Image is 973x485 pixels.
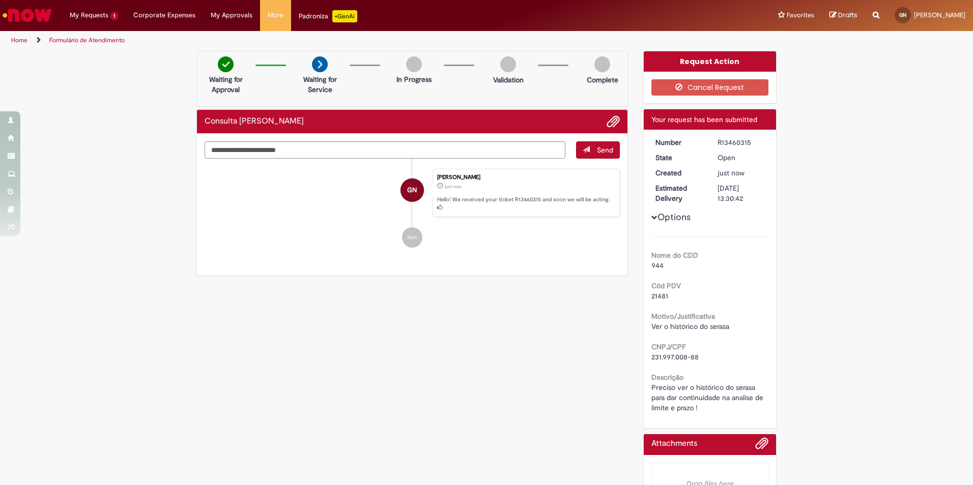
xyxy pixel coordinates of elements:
[110,12,118,20] span: 1
[651,342,685,351] b: CNPJ/CPF
[648,168,710,178] dt: Created
[396,74,432,84] p: In Progress
[445,184,461,190] span: just now
[205,141,565,159] textarea: Type your message here...
[576,141,620,159] button: Send
[205,117,304,126] h2: Consulta Serasa Ticket history
[400,178,424,202] div: Gabriel Nassif
[295,74,345,95] p: Waiting for Service
[8,31,641,50] ul: Page breadcrumbs
[718,137,765,147] div: R13460315
[218,56,234,72] img: check-circle-green.png
[651,251,698,260] b: Nome do CDD
[268,10,283,20] span: More
[437,196,614,211] p: Hello! We received your ticket R13460315 and soon we will be acting.
[651,383,765,412] span: Preciso ver o histórico do serasa para dar continuidade na analise de limite e prazo !
[787,10,814,20] span: Favorites
[651,281,681,290] b: Cód PDV
[718,183,765,203] div: [DATE] 13:30:42
[651,373,683,382] b: Descrição
[587,75,618,85] p: Complete
[648,153,710,163] dt: State
[644,51,777,72] div: Request Action
[1,5,53,25] img: ServiceNow
[648,137,710,147] dt: Number
[648,183,710,203] dt: Estimated Delivery
[406,56,422,72] img: img-circle-grey.png
[651,79,769,96] button: Cancel Request
[651,352,699,361] span: 231.997.008-88
[651,291,668,300] span: 21481
[755,437,768,455] button: Add attachments
[201,74,250,95] p: Waiting for Approval
[445,184,461,190] time: 01/09/2025 10:30:32
[437,174,614,180] div: [PERSON_NAME]
[500,56,516,72] img: img-circle-grey.png
[133,10,195,20] span: Corporate Expenses
[11,36,27,44] a: Home
[70,10,108,20] span: My Requests
[493,75,524,85] p: Validation
[312,56,328,72] img: arrow-next.png
[718,153,765,163] div: Open
[332,10,357,22] p: +GenAi
[205,169,620,218] li: Gabriel Nassif
[407,178,417,202] span: GN
[299,10,357,22] div: Padroniza
[718,168,745,177] span: just now
[651,115,757,124] span: Your request has been submitted
[651,312,715,321] b: Motivo/Justificativa
[205,159,620,258] ul: Ticket history
[899,12,906,18] span: GN
[211,10,252,20] span: My Approvals
[829,11,857,20] a: Drafts
[49,36,125,44] a: Formulário de Atendimento
[651,439,697,448] h2: Attachments
[651,322,729,331] span: Ver o histórico do serasa
[594,56,610,72] img: img-circle-grey.png
[597,145,613,155] span: Send
[914,11,965,19] span: [PERSON_NAME]
[718,168,765,178] div: 01/09/2025 10:30:32
[651,261,664,270] span: 944
[718,168,745,177] time: 01/09/2025 10:30:32
[607,115,620,128] button: Add attachments
[838,10,857,20] span: Drafts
